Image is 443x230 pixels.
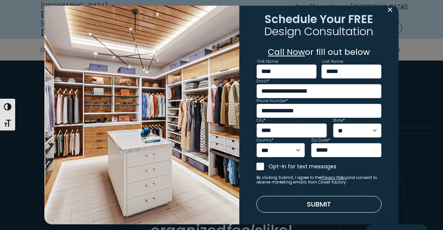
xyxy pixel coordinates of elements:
[268,46,305,58] a: Call Now
[269,163,382,170] label: Opt-in for text messages
[256,119,265,123] label: City
[256,99,288,103] label: Phone Number
[257,60,278,64] label: First Name
[256,196,382,213] button: Submit
[265,11,373,27] span: Schedule Your FREE
[321,175,347,180] a: Privacy Policy
[256,176,382,185] small: By clicking Submit, I agree to the and consent to receive marketing emails from Closet Factory.
[264,23,373,39] span: Design Consultation
[333,119,345,123] label: State
[385,4,396,16] button: Close modal
[44,1,239,225] img: Walk in closet with island
[311,138,330,142] label: Zip Code
[256,138,273,142] label: Country
[256,46,382,58] p: or fill out below
[322,60,343,64] label: Last Name
[256,79,269,83] label: Email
